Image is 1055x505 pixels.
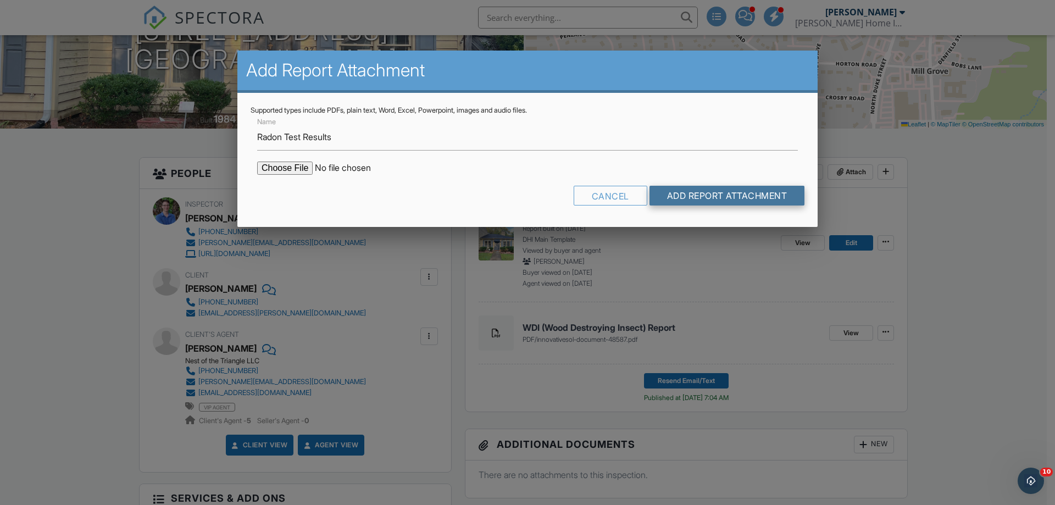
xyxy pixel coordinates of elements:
[574,186,647,206] div: Cancel
[251,106,804,115] div: Supported types include PDFs, plain text, Word, Excel, Powerpoint, images and audio files.
[1040,468,1053,476] span: 10
[257,117,276,127] label: Name
[1018,468,1044,494] iframe: Intercom live chat
[649,186,805,206] input: Add Report Attachment
[246,59,809,81] h2: Add Report Attachment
